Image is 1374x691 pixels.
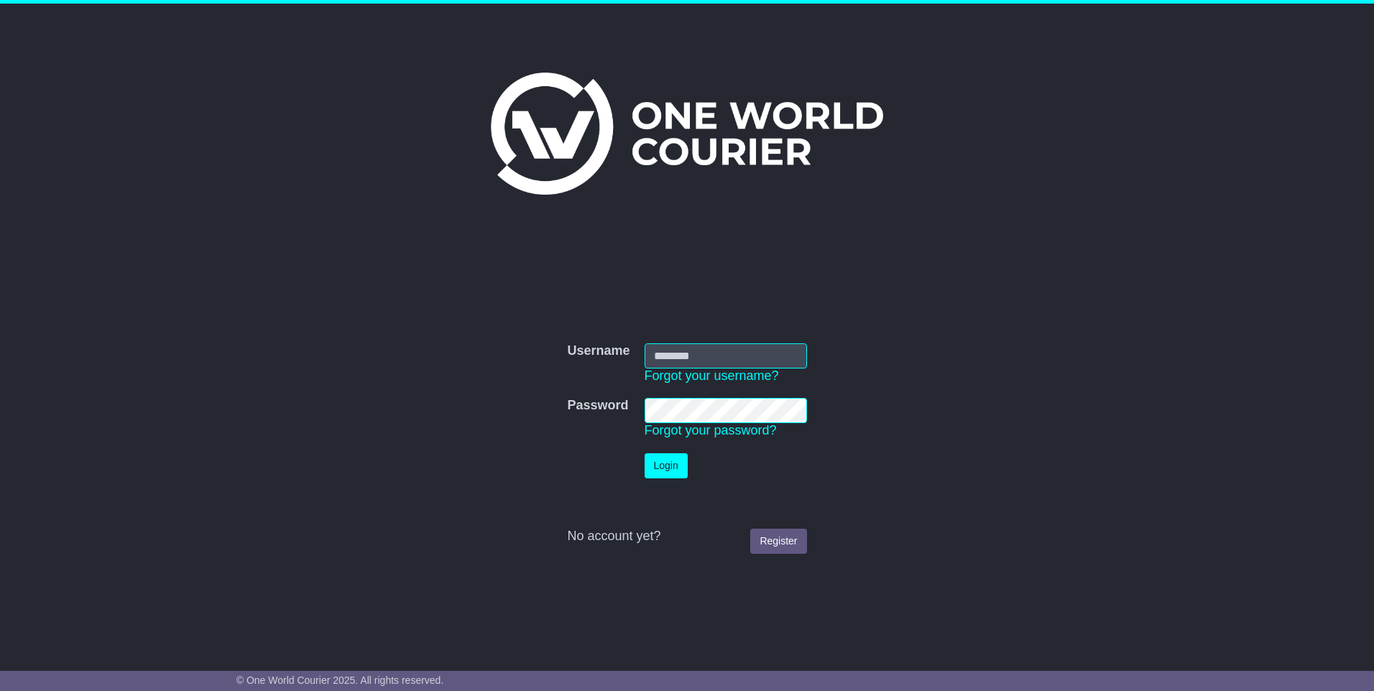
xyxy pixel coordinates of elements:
label: Username [567,343,630,359]
button: Login [645,453,688,478]
a: Forgot your password? [645,423,777,437]
a: Forgot your username? [645,368,779,383]
img: One World [491,73,883,195]
a: Register [750,529,806,554]
span: © One World Courier 2025. All rights reserved. [236,674,444,686]
label: Password [567,398,628,414]
div: No account yet? [567,529,806,544]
